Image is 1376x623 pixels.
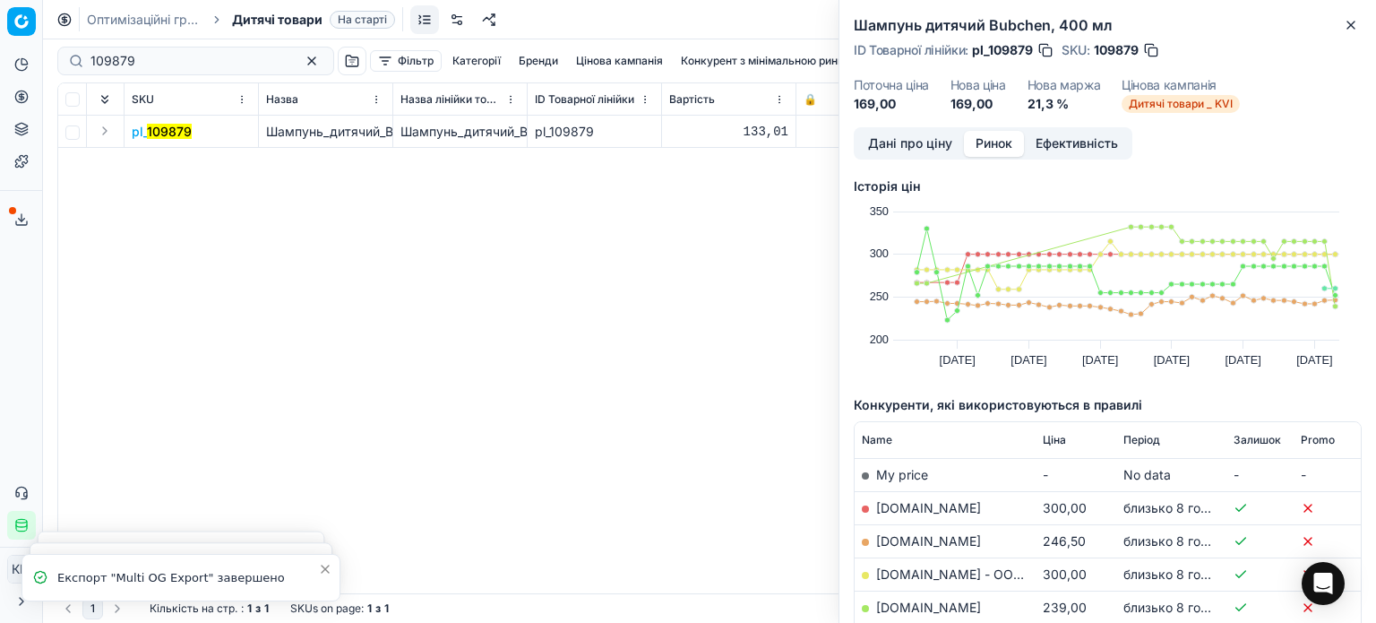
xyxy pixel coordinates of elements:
[950,79,1006,91] dt: Нова ціна
[232,11,322,29] span: Дитячі товари
[445,50,508,72] button: Категорії
[1294,458,1361,491] td: -
[669,123,788,141] div: 133,01
[400,123,520,141] div: Шампунь_дитячий_Bubchen,_400_мл
[1154,353,1190,367] text: [DATE]
[854,396,1362,414] h5: Конкуренти, які використовуються в правилі
[1123,500,1257,515] span: близько 8 годин тому
[57,569,318,587] div: Експорт "Multi OG Export" завершено
[8,556,35,583] span: КM
[1043,433,1066,447] span: Ціна
[854,177,1362,195] h5: Історія цін
[94,89,116,110] button: Expand all
[535,92,634,107] span: ID Товарної лінійки
[950,95,1006,113] dd: 169,00
[1226,458,1294,491] td: -
[7,555,36,584] button: КM
[669,92,715,107] span: Вартість
[972,41,1033,59] span: pl_109879
[1043,567,1087,582] span: 300,00
[876,467,928,482] span: My price
[1043,533,1086,549] span: 246,50
[82,598,103,619] button: 1
[1028,79,1101,91] dt: Нова маржа
[107,598,128,619] button: Go to next page
[1225,353,1261,367] text: [DATE]
[854,95,929,113] dd: 169,00
[854,44,968,56] span: ID Товарної лінійки :
[94,120,116,142] button: Expand
[1123,433,1160,447] span: Період
[367,601,372,616] strong: 1
[1122,95,1240,113] span: Дитячі товари _ KVI
[255,601,261,616] strong: з
[876,500,981,515] a: [DOMAIN_NAME]
[150,601,237,616] span: Кількість на стр.
[1123,567,1257,582] span: близько 8 годин тому
[290,601,364,616] span: SKUs on page :
[150,601,269,616] div: :
[870,204,889,218] text: 350
[1010,353,1046,367] text: [DATE]
[384,601,389,616] strong: 1
[1082,353,1118,367] text: [DATE]
[90,52,287,70] input: Пошук по SKU або назві
[232,11,395,29] span: Дитячі товариНа старті
[1094,41,1139,59] span: 109879
[87,11,202,29] a: Оптимізаційні групи
[1036,458,1116,491] td: -
[1123,600,1257,615] span: близько 8 годин тому
[870,333,889,346] text: 200
[147,124,192,139] mark: 109879
[876,567,1112,582] a: [DOMAIN_NAME] - ООО «Эпицентр К»
[854,79,929,91] dt: Поточна ціна
[512,50,565,72] button: Бренди
[400,92,502,107] span: Назва лінійки товарів
[1043,600,1087,615] span: 239,00
[1296,353,1332,367] text: [DATE]
[876,533,981,549] a: [DOMAIN_NAME]
[804,92,817,107] span: 🔒
[87,11,395,29] nav: breadcrumb
[1301,433,1335,447] span: Promo
[266,124,491,139] span: Шампунь_дитячий_Bubchen,_400_мл
[247,601,252,616] strong: 1
[375,601,381,616] strong: з
[862,433,892,447] span: Name
[266,92,298,107] span: Назва
[264,601,269,616] strong: 1
[940,353,976,367] text: [DATE]
[1123,533,1257,549] span: близько 8 годин тому
[1302,562,1345,605] div: Open Intercom Messenger
[330,11,395,29] span: На старті
[132,123,192,141] button: pl_109879
[57,598,79,619] button: Go to previous page
[870,290,889,303] text: 250
[314,558,336,580] button: Close toast
[132,92,154,107] span: SKU
[854,14,1362,36] h2: Шампунь дитячий Bubchen, 400 мл
[1234,433,1281,447] span: Залишок
[57,598,128,619] nav: pagination
[569,50,670,72] button: Цінова кампанія
[964,131,1024,157] button: Ринок
[870,247,889,260] text: 300
[1122,79,1240,91] dt: Цінова кампанія
[535,123,654,141] div: pl_109879
[1062,44,1090,56] span: SKU :
[1028,95,1101,113] dd: 21,3 %
[1043,500,1087,515] span: 300,00
[132,123,192,141] span: pl_
[1024,131,1130,157] button: Ефективність
[370,50,442,72] button: Фільтр
[856,131,964,157] button: Дані про ціну
[876,600,981,615] a: [DOMAIN_NAME]
[1116,458,1226,491] td: No data
[674,50,912,72] button: Конкурент з мінімальною ринковою ціною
